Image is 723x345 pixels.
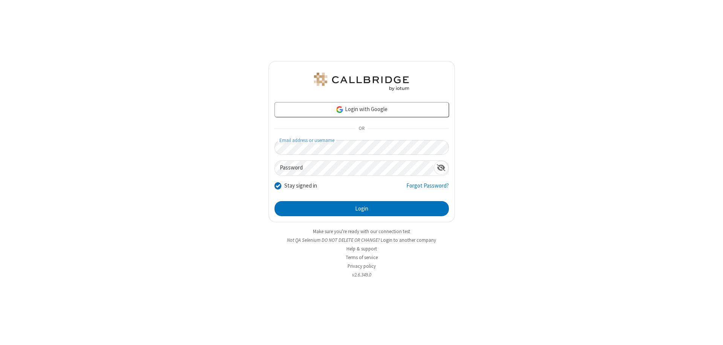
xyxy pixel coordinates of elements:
a: Privacy policy [348,263,376,269]
input: Email address or username [275,140,449,155]
li: v2.6.349.0 [268,271,455,278]
button: Login [275,201,449,216]
input: Password [275,161,434,176]
a: Login with Google [275,102,449,117]
span: OR [355,124,368,134]
a: Terms of service [346,254,378,261]
img: google-icon.png [336,105,344,114]
img: QA Selenium DO NOT DELETE OR CHANGE [313,73,410,91]
button: Login to another company [381,237,436,244]
iframe: Chat [704,325,717,340]
div: Show password [434,161,448,175]
a: Forgot Password? [406,182,449,196]
li: Not QA Selenium DO NOT DELETE OR CHANGE? [268,237,455,244]
a: Help & support [346,246,377,252]
label: Stay signed in [284,182,317,190]
a: Make sure you're ready with our connection test [313,228,410,235]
